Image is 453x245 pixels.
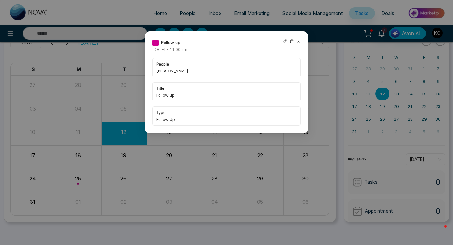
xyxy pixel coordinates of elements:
[156,109,297,116] span: type
[156,68,297,74] span: [PERSON_NAME]
[156,61,297,67] span: people
[156,92,297,98] span: Follow up
[156,116,297,122] span: Follow Up
[156,85,297,91] span: title
[432,224,447,239] iframe: Intercom live chat
[152,47,187,52] span: [DATE] • 11:00 am
[161,39,180,46] span: Follow up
